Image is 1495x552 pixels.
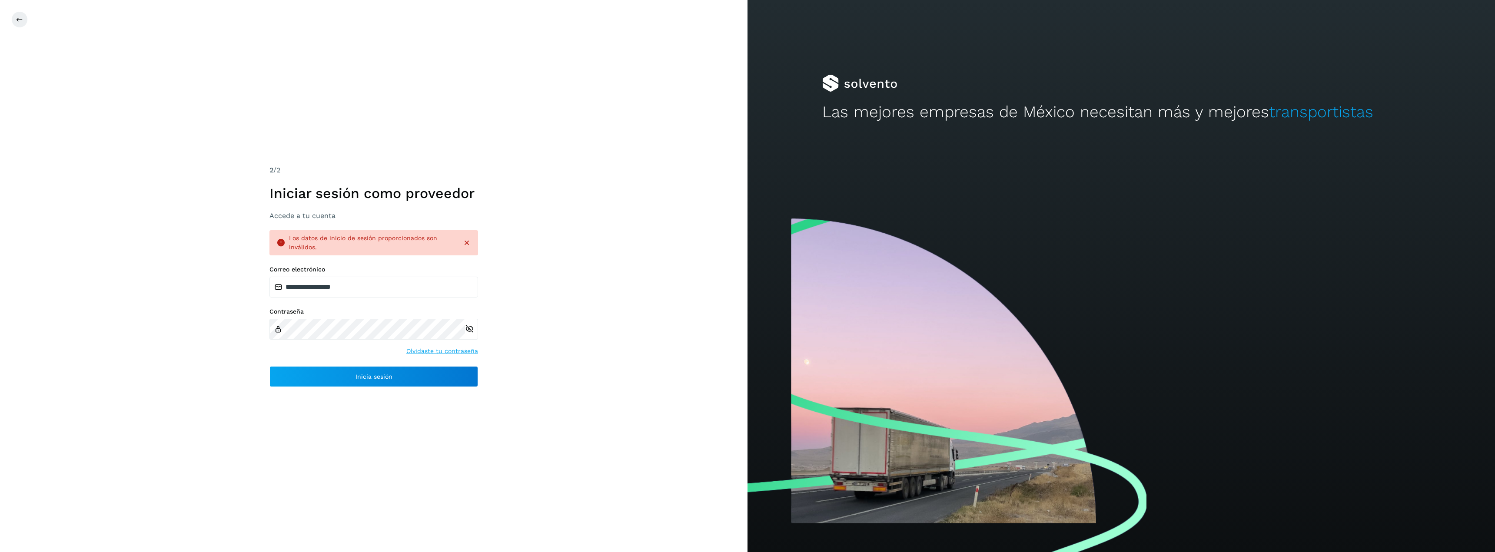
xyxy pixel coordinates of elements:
[269,166,273,174] span: 2
[269,212,478,220] h3: Accede a tu cuenta
[269,266,478,273] label: Correo electrónico
[269,366,478,387] button: Inicia sesión
[269,185,478,202] h1: Iniciar sesión como proveedor
[1269,102,1373,121] span: transportistas
[355,374,392,380] span: Inicia sesión
[822,102,1420,122] h2: Las mejores empresas de México necesitan más y mejores
[269,165,478,175] div: /2
[406,347,478,356] a: Olvidaste tu contraseña
[269,308,478,315] label: Contraseña
[289,234,455,252] div: Los datos de inicio de sesión proporcionados son inválidos.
